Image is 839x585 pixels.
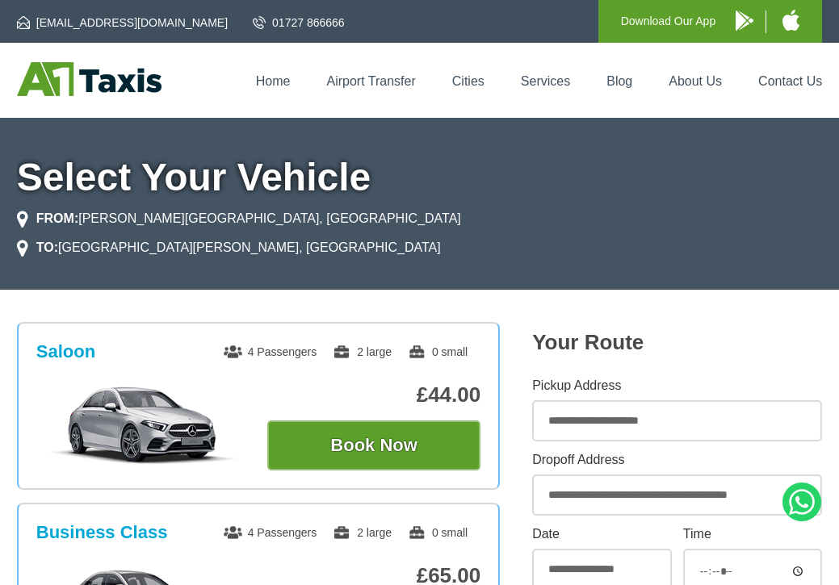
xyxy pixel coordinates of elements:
h3: Business Class [36,522,168,543]
a: Home [256,74,291,88]
a: Contact Us [758,74,822,88]
img: A1 Taxis St Albans LTD [17,62,162,96]
a: Services [521,74,570,88]
span: 0 small [408,345,468,358]
a: Airport Transfer [327,74,416,88]
p: £44.00 [267,382,480,407]
span: 4 Passengers [224,526,317,539]
img: Saloon [36,385,250,466]
span: 2 large [333,526,392,539]
li: [GEOGRAPHIC_DATA][PERSON_NAME], [GEOGRAPHIC_DATA] [17,238,441,257]
span: 2 large [333,345,392,358]
h3: Saloon [36,341,95,362]
label: Time [683,528,822,541]
span: 0 small [408,526,468,539]
label: Dropoff Address [532,453,822,466]
img: A1 Taxis iPhone App [782,10,799,31]
a: [EMAIL_ADDRESS][DOMAIN_NAME] [17,15,228,31]
strong: TO: [36,240,58,254]
a: 01727 866666 [253,15,345,31]
p: Download Our App [621,11,716,31]
a: Cities [452,74,485,88]
img: A1 Taxis Android App [736,10,753,31]
strong: FROM: [36,211,78,225]
h1: Select Your Vehicle [17,158,822,197]
a: About Us [669,74,722,88]
label: Date [532,528,671,541]
label: Pickup Address [532,379,822,392]
button: Book Now [267,420,480,470]
a: Blog [606,74,632,88]
li: [PERSON_NAME][GEOGRAPHIC_DATA], [GEOGRAPHIC_DATA] [17,209,461,228]
span: 4 Passengers [224,345,317,358]
h2: Your Route [532,330,822,355]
